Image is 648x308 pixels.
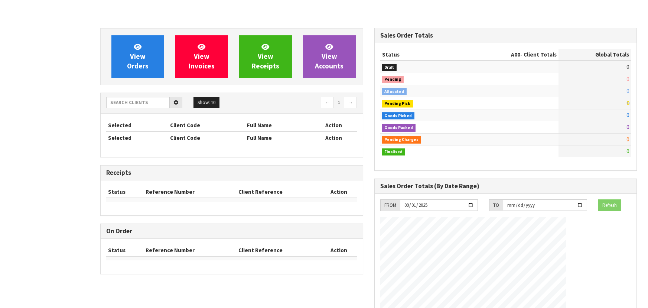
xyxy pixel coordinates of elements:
span: 0 [626,112,629,119]
span: Goods Picked [382,112,415,120]
th: Action [321,244,357,256]
span: 0 [626,136,629,143]
a: ← [321,97,334,109]
th: Client Code [168,132,245,144]
span: 0 [626,148,629,155]
th: Full Name [245,119,310,131]
th: Selected [106,132,168,144]
div: TO [489,199,503,211]
span: Goods Packed [382,124,416,132]
h3: Receipts [106,169,357,176]
h3: Sales Order Totals (By Date Range) [380,183,631,190]
input: Search clients [106,97,170,108]
span: Draft [382,64,397,71]
span: 0 [626,63,629,70]
span: View Accounts [315,42,343,70]
span: Pending Pick [382,100,413,108]
span: View Orders [127,42,149,70]
th: Action [321,186,357,198]
th: Selected [106,119,168,131]
nav: Page navigation [237,97,357,110]
button: Refresh [598,199,621,211]
span: 0 [626,99,629,106]
a: 1 [333,97,344,109]
th: Status [380,49,463,61]
a: → [344,97,357,109]
th: Action [310,132,357,144]
th: Status [106,244,144,256]
th: - Client Totals [463,49,559,61]
th: Client Code [168,119,245,131]
span: 0 [626,123,629,131]
span: 0 [626,76,629,83]
span: Finalised [382,148,406,156]
a: ViewInvoices [175,35,228,78]
span: View Receipts [252,42,279,70]
div: FROM [380,199,400,211]
h3: Sales Order Totals [380,32,631,39]
a: ViewAccounts [303,35,356,78]
th: Client Reference [237,244,321,256]
span: Pending [382,76,404,83]
th: Global Totals [559,49,631,61]
a: ViewReceipts [239,35,292,78]
span: Pending Charges [382,136,421,144]
h3: On Order [106,228,357,235]
th: Reference Number [144,244,237,256]
th: Status [106,186,144,198]
span: 0 [626,87,629,94]
th: Reference Number [144,186,237,198]
th: Full Name [245,132,310,144]
a: ViewOrders [111,35,164,78]
th: Client Reference [237,186,321,198]
button: Show: 10 [193,97,219,109]
th: Action [310,119,357,131]
span: A00 [511,51,520,58]
span: Allocated [382,88,407,96]
span: View Invoices [189,42,215,70]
